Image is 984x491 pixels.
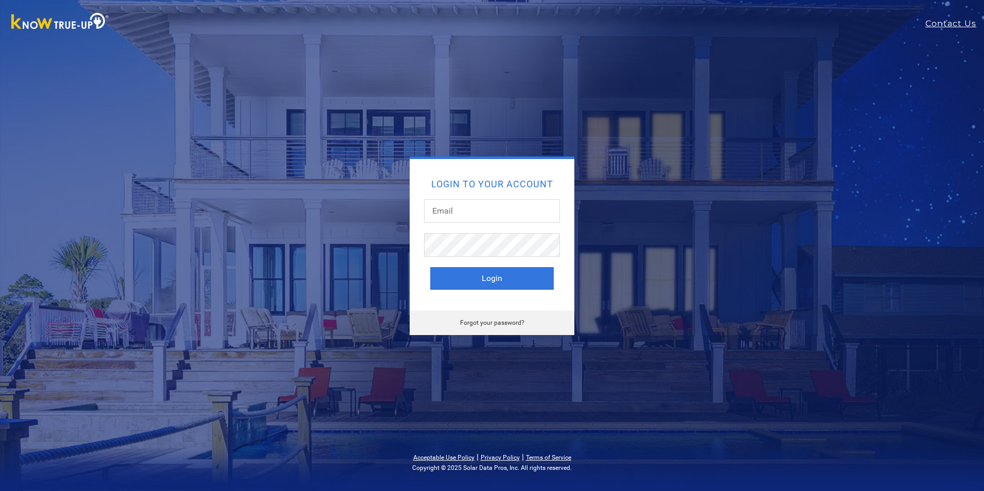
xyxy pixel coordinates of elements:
[522,452,524,462] span: |
[925,17,984,30] a: Contact Us
[430,180,554,189] h2: Login to your account
[526,454,571,461] a: Terms of Service
[460,319,524,326] a: Forgot your password?
[481,454,520,461] a: Privacy Policy
[413,454,475,461] a: Acceptable Use Policy
[6,11,114,34] img: Know True-Up
[430,267,554,290] button: Login
[477,452,479,462] span: |
[424,199,560,223] input: Email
